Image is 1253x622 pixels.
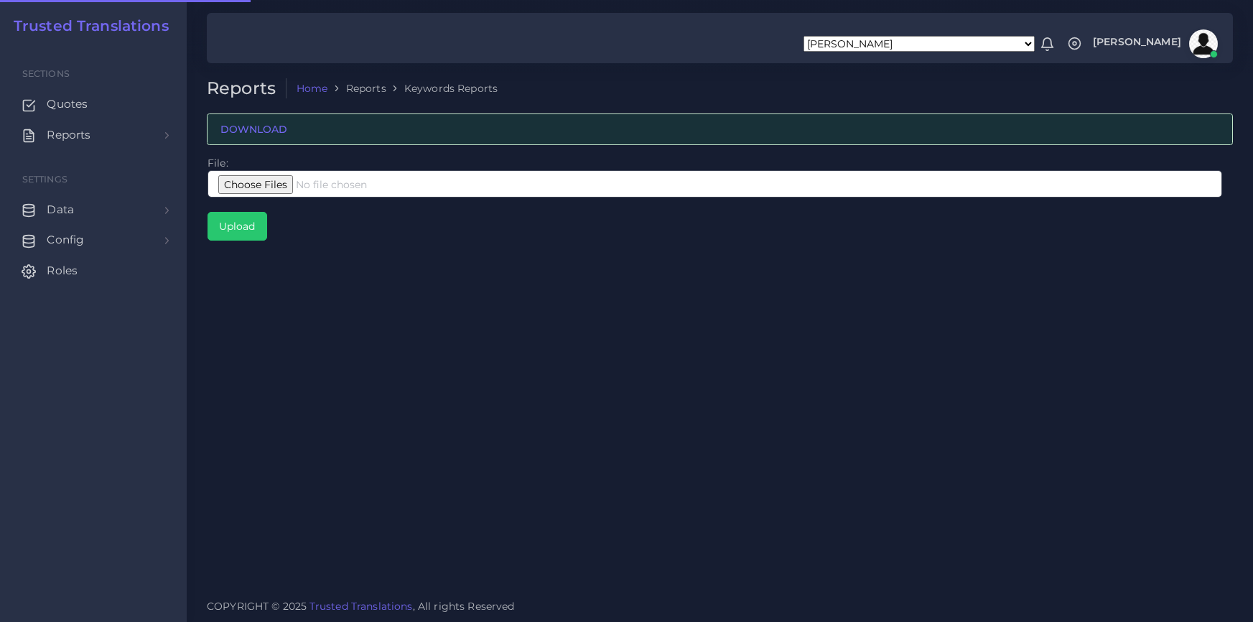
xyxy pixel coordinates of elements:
a: Roles [11,256,176,286]
span: Reports [47,127,90,143]
td: File: [207,155,1223,241]
span: Settings [22,174,67,185]
span: Roles [47,263,78,279]
img: avatar [1189,29,1218,58]
span: , All rights Reserved [413,599,515,614]
h2: Reports [207,78,287,99]
a: Trusted Translations [4,17,169,34]
span: COPYRIGHT © 2025 [207,599,515,614]
span: Sections [22,68,70,79]
a: Data [11,195,176,225]
a: Reports [11,120,176,150]
span: [PERSON_NAME] [1093,37,1181,47]
input: Upload [208,213,266,240]
li: Reports [328,81,386,96]
span: Config [47,232,84,248]
span: Data [47,202,74,218]
a: DOWNLOAD [220,123,288,136]
a: Home [297,81,328,96]
li: Keywords Reports [386,81,498,96]
a: Quotes [11,89,176,119]
span: Quotes [47,96,88,112]
a: Config [11,225,176,255]
a: Trusted Translations [309,600,413,613]
a: [PERSON_NAME]avatar [1086,29,1223,58]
